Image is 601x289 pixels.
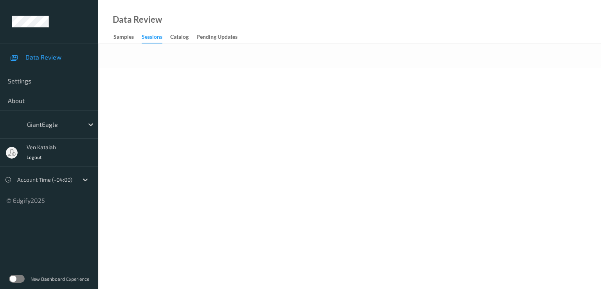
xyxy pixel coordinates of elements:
[113,32,142,43] a: Samples
[113,33,134,43] div: Samples
[142,32,170,43] a: Sessions
[170,32,196,43] a: Catalog
[170,33,189,43] div: Catalog
[196,32,245,43] a: Pending Updates
[113,16,162,23] div: Data Review
[142,33,162,43] div: Sessions
[196,33,238,43] div: Pending Updates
